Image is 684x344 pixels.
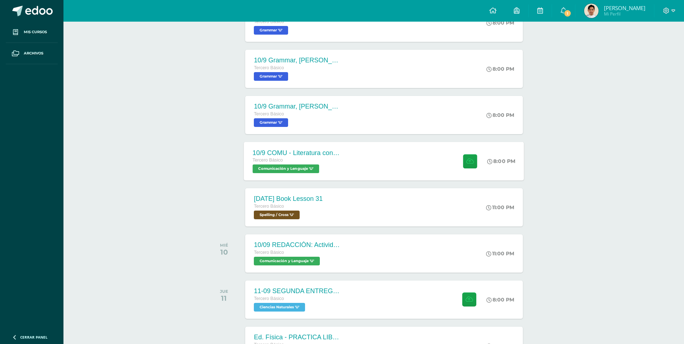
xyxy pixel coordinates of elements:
[254,250,284,255] span: Tercero Básico
[24,50,43,56] span: Archivos
[254,65,284,70] span: Tercero Básico
[253,149,340,156] div: 10/9 COMU - Literatura contemporánea- Anotaciones en el cuaderno.
[486,250,514,257] div: 11:00 PM
[254,241,340,249] div: 10/09 REDACCIÓN: Actividad de Guatemala
[253,164,319,173] span: Comunicación y Lenguaje 'U'
[254,103,340,110] div: 10/9 Grammar, [PERSON_NAME] Platform, Unit 30 Focused practice A
[564,9,572,17] span: 1
[220,294,228,303] div: 11
[254,204,284,209] span: Tercero Básico
[254,19,284,24] span: Tercero Básico
[254,257,320,265] span: Comunicación y Lenguaje 'U'
[487,158,516,164] div: 8:00 PM
[486,204,514,211] div: 11:00 PM
[20,335,48,340] span: Cerrar panel
[254,334,340,341] div: Ed. Física - PRACTICA LIBRE Voleibol - S4C2
[486,19,514,26] div: 8:00 PM
[254,211,300,219] span: Spelling / Cross 'U'
[6,43,58,64] a: Archivos
[254,195,323,203] div: [DATE] Book Lesson 31
[254,111,284,116] span: Tercero Básico
[486,112,514,118] div: 8:00 PM
[6,22,58,43] a: Mis cursos
[254,303,305,312] span: Ciencias Naturales 'U'
[254,118,288,127] span: Grammar 'U'
[253,158,283,163] span: Tercero Básico
[220,289,228,294] div: JUE
[254,72,288,81] span: Grammar 'U'
[220,248,228,256] div: 10
[584,4,599,18] img: 3ef5ddf9f422fdfcafeb43ddfbc22940.png
[254,296,284,301] span: Tercero Básico
[254,287,340,295] div: 11-09 SEGUNDA ENTREGA DE GUÍA
[220,243,228,248] div: MIÉ
[486,296,514,303] div: 8:00 PM
[254,26,288,35] span: Grammar 'U'
[604,4,645,12] span: [PERSON_NAME]
[604,11,645,17] span: Mi Perfil
[486,66,514,72] div: 8:00 PM
[24,29,47,35] span: Mis cursos
[254,57,340,64] div: 10/9 Grammar, [PERSON_NAME] Platform, Unit 30 Grammar in context reading comprehension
